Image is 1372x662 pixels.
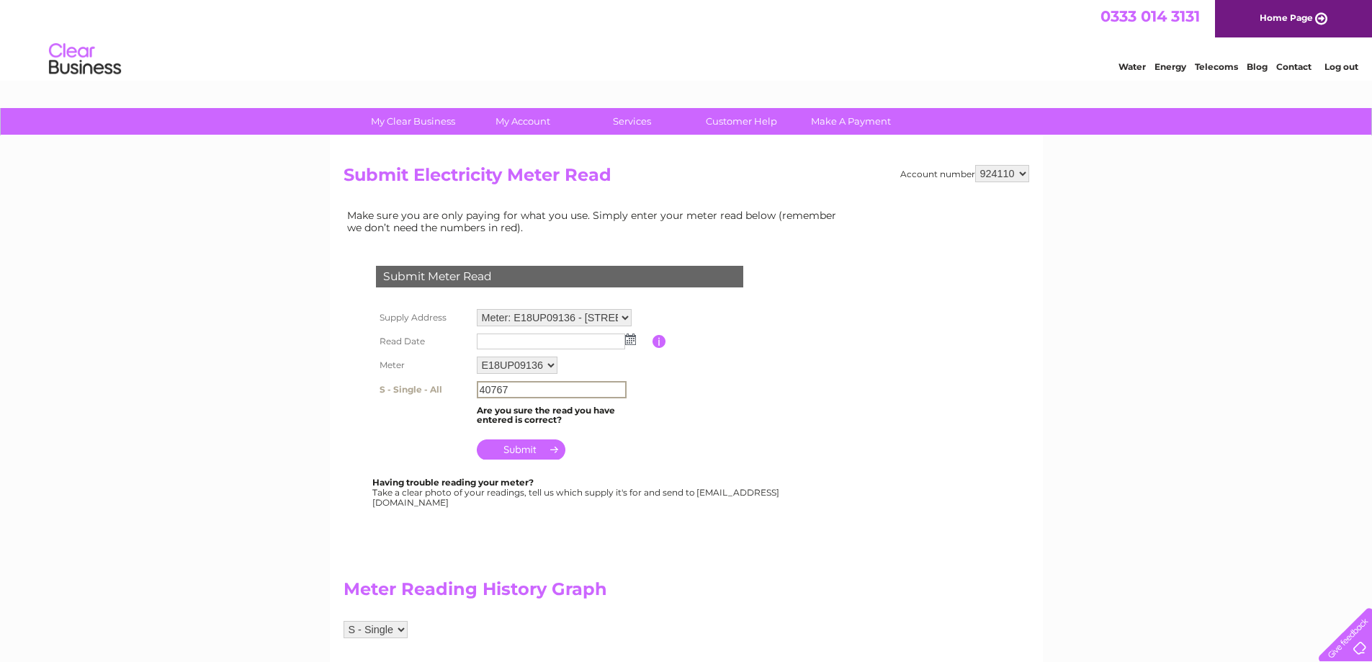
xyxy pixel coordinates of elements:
th: S - Single - All [372,377,473,402]
a: Energy [1154,61,1186,72]
input: Submit [477,439,565,460]
th: Supply Address [372,305,473,330]
div: Clear Business is a trading name of Verastar Limited (registered in [GEOGRAPHIC_DATA] No. 3667643... [346,8,1027,70]
a: My Account [463,108,582,135]
b: Having trouble reading your meter? [372,477,534,488]
td: Are you sure the read you have entered is correct? [473,402,653,429]
th: Meter [372,353,473,377]
div: Account number [900,165,1029,182]
a: Services [573,108,691,135]
a: Customer Help [682,108,801,135]
input: Information [653,335,666,348]
a: Blog [1247,61,1268,72]
a: My Clear Business [354,108,472,135]
h2: Submit Electricity Meter Read [344,165,1029,192]
div: Submit Meter Read [376,266,743,287]
img: ... [625,334,636,345]
a: Water [1118,61,1146,72]
th: Read Date [372,330,473,353]
td: Make sure you are only paying for what you use. Simply enter your meter read below (remember we d... [344,206,848,236]
div: Take a clear photo of your readings, tell us which supply it's for and send to [EMAIL_ADDRESS][DO... [372,478,781,507]
h2: Meter Reading History Graph [344,579,848,607]
img: logo.png [48,37,122,81]
a: 0333 014 3131 [1100,7,1200,25]
a: Telecoms [1195,61,1238,72]
a: Log out [1324,61,1358,72]
a: Make A Payment [792,108,910,135]
a: Contact [1276,61,1312,72]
